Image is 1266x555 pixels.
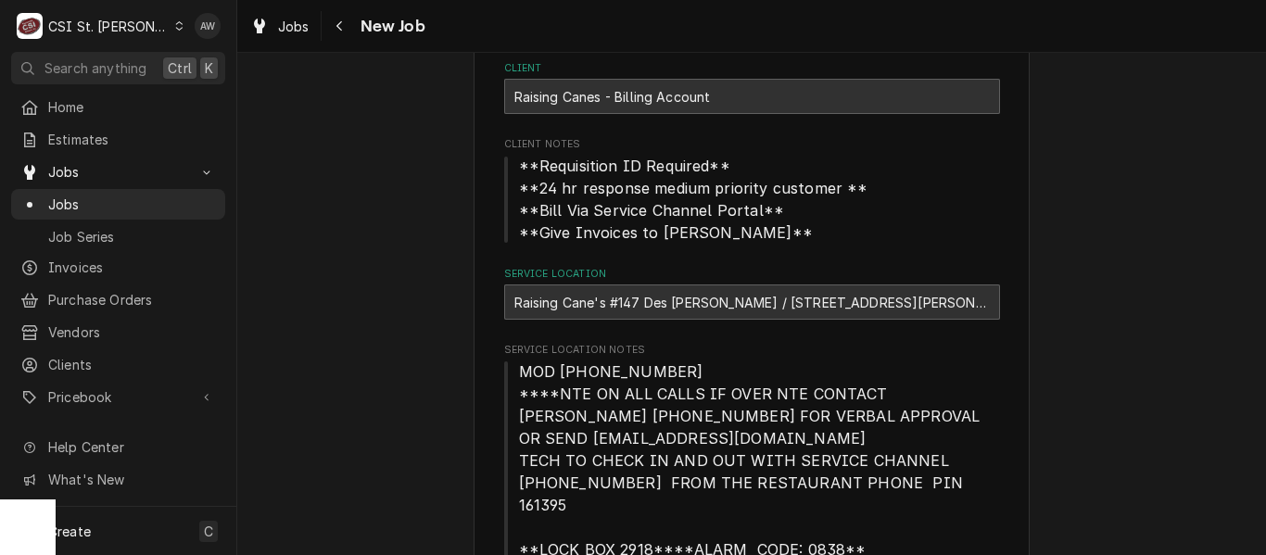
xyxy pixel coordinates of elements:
[204,522,213,541] span: C
[195,13,221,39] div: Alexandria Wilp's Avatar
[504,137,1000,152] span: Client Notes
[168,58,192,78] span: Ctrl
[11,317,225,347] a: Vendors
[48,523,91,539] span: Create
[11,252,225,283] a: Invoices
[504,267,1000,320] div: Service Location
[48,258,216,277] span: Invoices
[11,464,225,495] a: Go to What's New
[48,17,169,36] div: CSI St. [PERSON_NAME]
[325,11,355,41] button: Navigate back
[11,92,225,122] a: Home
[48,227,216,246] span: Job Series
[504,61,1000,114] div: Client
[205,58,213,78] span: K
[504,155,1000,244] span: Client Notes
[195,13,221,39] div: AW
[355,14,425,39] span: New Job
[504,267,1000,282] label: Service Location
[504,79,1000,114] div: Raising Canes - Billing Account
[48,97,216,117] span: Home
[11,221,225,252] a: Job Series
[243,11,317,42] a: Jobs
[11,52,225,84] button: Search anythingCtrlK
[48,387,188,407] span: Pricebook
[504,343,1000,358] span: Service Location Notes
[48,130,216,149] span: Estimates
[11,124,225,155] a: Estimates
[11,157,225,187] a: Go to Jobs
[519,157,868,242] span: **Requisition ID Required** **24 hr response medium priority customer ** **Bill Via Service Chann...
[11,284,225,315] a: Purchase Orders
[11,349,225,380] a: Clients
[17,13,43,39] div: C
[48,470,214,489] span: What's New
[504,284,1000,320] div: Raising Cane's #147 Des Peres / 12215 Manchester Rd, Des Peres, MO 63131
[11,382,225,412] a: Go to Pricebook
[11,189,225,220] a: Jobs
[278,17,310,36] span: Jobs
[48,322,216,342] span: Vendors
[17,13,43,39] div: CSI St. Louis's Avatar
[11,432,225,462] a: Go to Help Center
[504,137,1000,244] div: Client Notes
[48,290,216,309] span: Purchase Orders
[48,437,214,457] span: Help Center
[48,355,216,374] span: Clients
[48,162,188,182] span: Jobs
[44,58,146,78] span: Search anything
[504,61,1000,76] label: Client
[48,195,216,214] span: Jobs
